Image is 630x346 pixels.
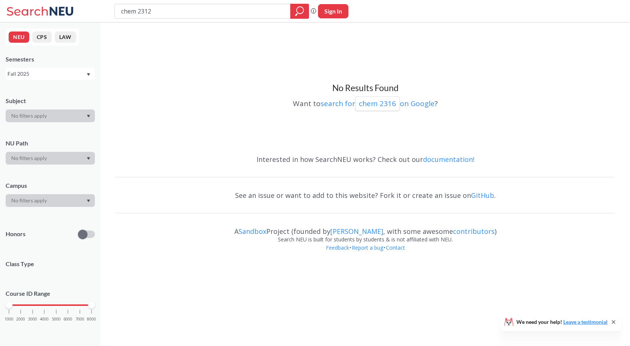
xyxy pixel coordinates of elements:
div: Search NEU is built for students by students & is not affiliated with NEU. [115,235,615,244]
div: A Project (founded by , with some awesome ) [115,220,615,235]
div: Campus [6,181,95,190]
input: Class, professor, course number, "phrase" [120,5,285,18]
div: Semesters [6,55,95,63]
div: Want to ? [115,94,615,111]
button: NEU [9,31,29,43]
a: Leave a testimonial [563,319,607,325]
h3: No Results Found [115,82,615,94]
div: Interested in how SearchNEU works? Check out our [115,148,615,170]
div: Dropdown arrow [6,194,95,207]
p: Course ID Range [6,289,95,298]
span: 4000 [40,317,49,321]
a: search forchem 2316on Google [321,99,435,108]
a: GitHub [471,191,494,200]
div: Fall 2025 [7,70,86,78]
a: Report a bug [351,244,384,251]
a: Sandbox [238,227,266,236]
button: LAW [55,31,76,43]
a: contributors [453,227,495,236]
svg: Dropdown arrow [87,157,90,160]
a: [PERSON_NAME] [330,227,383,236]
div: Dropdown arrow [6,109,95,122]
span: 6000 [63,317,72,321]
span: 8000 [87,317,96,321]
span: 3000 [28,317,37,321]
a: Contact [385,244,405,251]
svg: Dropdown arrow [87,73,90,76]
p: chem 2316 [359,99,396,109]
span: 1000 [4,317,13,321]
div: Fall 2025Dropdown arrow [6,68,95,80]
span: We need your help! [516,319,607,325]
span: 2000 [16,317,25,321]
div: magnifying glass [290,4,309,19]
span: 5000 [52,317,61,321]
div: • • [115,244,615,263]
span: 7000 [75,317,84,321]
p: Honors [6,230,25,238]
span: Class Type [6,260,95,268]
div: Dropdown arrow [6,152,95,165]
div: See an issue or want to add to this website? Fork it or create an issue on . [115,184,615,206]
a: documentation! [423,155,474,164]
button: Sign In [318,4,348,18]
svg: Dropdown arrow [87,199,90,202]
svg: Dropdown arrow [87,115,90,118]
button: CPS [32,31,52,43]
svg: magnifying glass [295,6,304,16]
a: Feedback [325,244,349,251]
div: Subject [6,97,95,105]
div: NU Path [6,139,95,147]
